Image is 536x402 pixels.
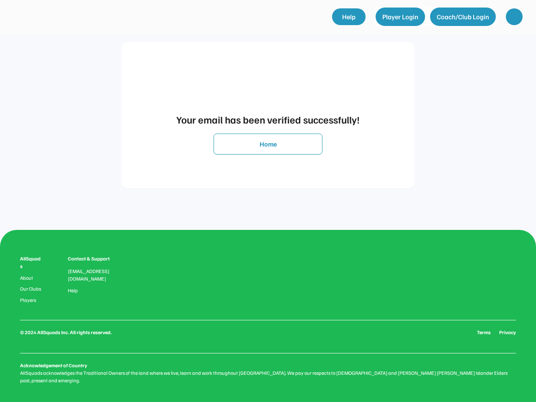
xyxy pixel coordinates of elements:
div: AllSquads acknowledges the Traditional Owners of the land where we live, learn and work throughou... [20,369,516,384]
img: yH5BAEAAAAALAAAAAABAAEAAAIBRAA7 [510,13,518,21]
div: Your email has been verified successfully! [130,112,406,127]
img: yH5BAEAAAAALAAAAAABAAEAAAIBRAA7 [492,277,502,287]
a: Terms [477,329,491,336]
div: Contact & Support [68,255,120,263]
a: Help [332,8,366,25]
img: yH5BAEAAAAALAAAAAABAAEAAAIBRAA7 [455,255,516,267]
img: yH5BAEAAAAALAAAAAABAAEAAAIBRAA7 [230,67,306,105]
a: Help [68,288,78,294]
div: © 2024 AllSquads Inc. All rights reserved. [20,329,112,336]
div: AllSquads [20,255,43,270]
button: Player Login [376,8,425,26]
a: Our Clubs [20,286,43,292]
img: yH5BAEAAAAALAAAAAABAAEAAAIBRAA7 [506,277,516,287]
div: Acknowledgement of Country [20,362,87,369]
div: [EMAIL_ADDRESS][DOMAIN_NAME] [68,268,120,283]
button: Home [214,134,322,155]
img: yH5BAEAAAAALAAAAAABAAEAAAIBRAA7 [479,277,489,287]
button: Coach/Club Login [430,8,496,26]
a: Privacy [499,329,516,336]
a: Players [20,297,43,303]
img: yH5BAEAAAAALAAAAAABAAEAAAIBRAA7 [15,8,99,24]
a: About [20,275,43,281]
